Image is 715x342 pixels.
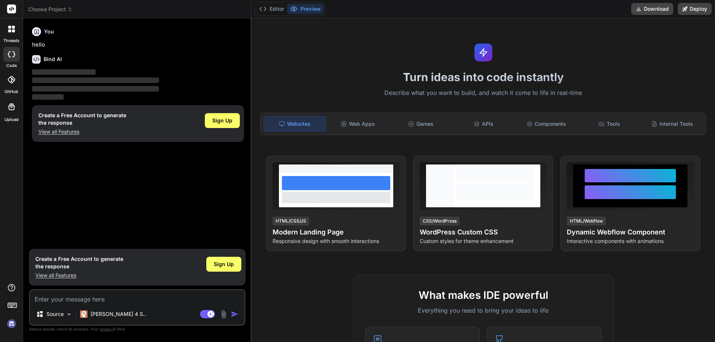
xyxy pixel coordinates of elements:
[420,237,547,245] p: Custom styles for theme enhancement
[516,116,577,132] div: Components
[35,255,123,270] h1: Create a Free Account to generate the response
[32,41,244,49] p: hello
[273,227,400,237] h4: Modern Landing Page
[327,116,389,132] div: Web Apps
[38,128,126,135] p: View all Features
[4,89,18,95] label: GitHub
[365,287,601,303] h2: What makes IDE powerful
[3,38,19,44] label: threads
[453,116,514,132] div: APIs
[35,272,123,279] p: View all Features
[214,261,234,268] span: Sign Up
[212,117,232,124] span: Sign Up
[5,317,18,330] img: signin
[678,3,712,15] button: Deploy
[32,77,159,83] span: ‌
[90,310,146,318] p: [PERSON_NAME] 4 S..
[365,306,601,315] p: Everything you need to bring your ideas to life
[390,116,452,132] div: Games
[256,70,711,84] h1: Turn ideas into code instantly
[579,116,640,132] div: Tools
[567,237,694,245] p: Interactive components with animations
[28,6,73,13] span: Choose Project
[420,217,460,226] div: CSS/WordPress
[231,310,238,318] img: icon
[287,4,324,14] button: Preview
[38,112,126,127] h1: Create a Free Account to generate the response
[273,237,400,245] p: Responsive design with smooth interactions
[567,227,694,237] h4: Dynamic Webflow Component
[567,217,606,226] div: HTML/Webflow
[29,326,245,333] p: Always double-check its answers. Your in Bind
[219,310,228,319] img: attachment
[44,55,62,63] h6: Bind AI
[32,69,96,75] span: ‌
[273,217,309,226] div: HTML/CSS/JS
[256,4,287,14] button: Editor
[32,86,159,92] span: ‌
[631,3,673,15] button: Download
[66,311,72,317] img: Pick Models
[264,116,326,132] div: Websites
[641,116,703,132] div: Internal Tools
[47,310,64,318] p: Source
[44,28,54,35] h6: You
[100,327,113,331] span: privacy
[4,116,19,123] label: Upload
[256,88,711,98] p: Describe what you want to build, and watch it come to life in real-time
[420,227,547,237] h4: WordPress Custom CSS
[80,310,88,318] img: Claude 4 Sonnet
[32,94,64,100] span: ‌
[6,63,17,69] label: code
